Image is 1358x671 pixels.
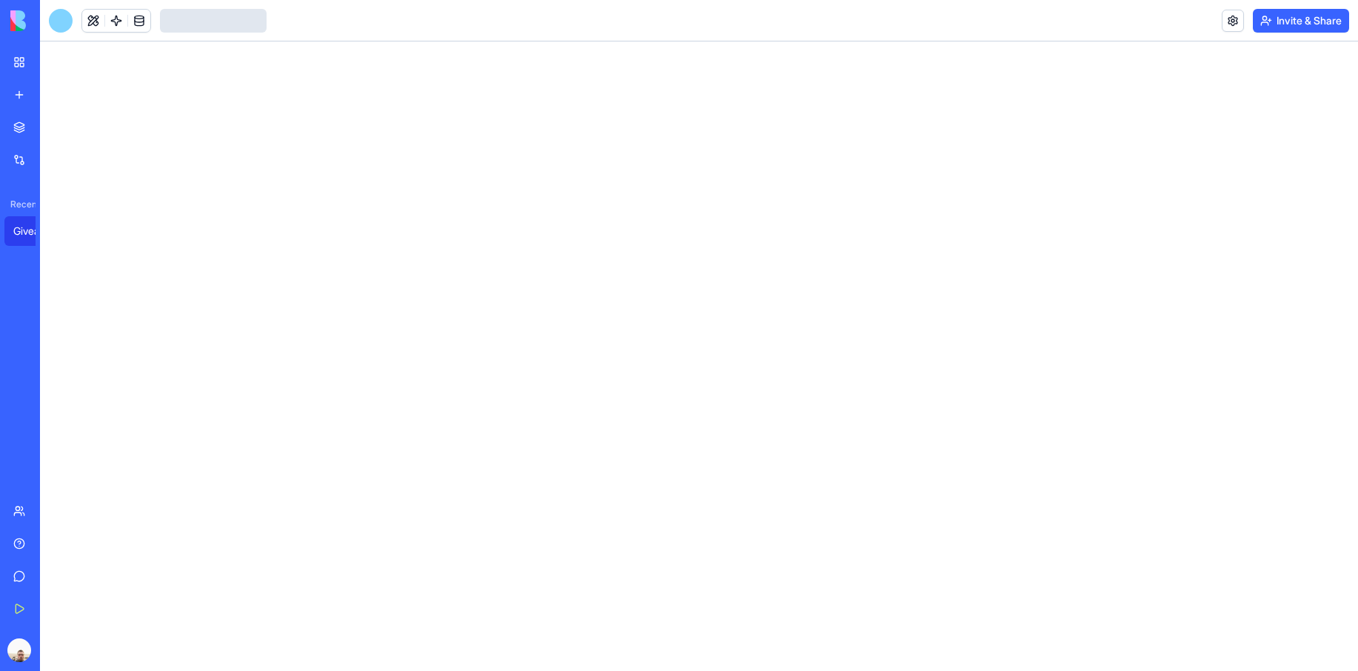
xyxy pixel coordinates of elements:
[7,638,31,662] img: ACg8ocI-5gebXcVYo5X5Oa-x3dbFvPgnrcpJMZX4KiCdGUTWiHa8xqACRw=s96-c
[13,224,55,238] div: Giveaway Manager
[4,216,64,246] a: Giveaway Manager
[10,10,102,31] img: logo
[4,198,36,210] span: Recent
[1253,9,1349,33] button: Invite & Share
